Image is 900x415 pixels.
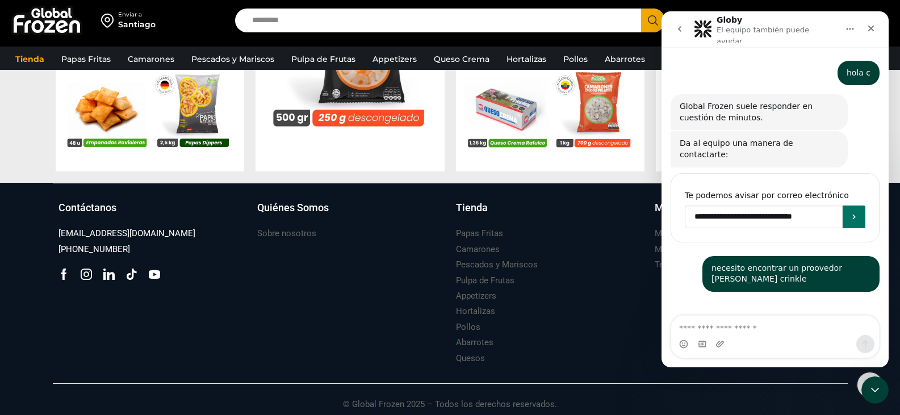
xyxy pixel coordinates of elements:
img: address-field-icon.svg [101,11,118,30]
iframe: Intercom live chat [861,376,889,404]
a: [PHONE_NUMBER] [58,242,130,257]
a: Términos y Condiciones [655,257,747,273]
a: Quiénes Somos [257,200,445,227]
a: [EMAIL_ADDRESS][DOMAIN_NAME] [58,226,195,241]
a: Pollos [456,320,480,335]
a: Pollos [558,48,593,70]
h3: Hortalizas [456,305,495,317]
a: 0 Carrito [832,7,889,34]
p: © Global Frozen 2025 – Todos los derechos reservados. [53,384,848,411]
h3: Sobre nosotros [257,228,316,240]
a: Contáctanos [58,200,246,227]
a: Camarones [456,242,500,257]
h3: Tienda [456,200,488,215]
div: Enviar a [118,11,156,19]
h3: Pollos [456,321,480,333]
a: Hortalizas [501,48,552,70]
h3: [EMAIL_ADDRESS][DOMAIN_NAME] [58,228,195,240]
h3: [PHONE_NUMBER] [58,244,130,255]
h3: Quesos [456,353,485,364]
a: Iniciar sesión [753,9,821,32]
a: Mis pedidos [655,242,701,257]
h3: Papas Fritas [456,228,503,240]
h3: Abarrotes [456,337,493,349]
a: Tienda [10,48,50,70]
h3: Appetizers [456,290,496,302]
h3: Mi Cuenta [655,200,702,215]
h3: Pulpa de Frutas [456,275,514,287]
h3: Quiénes Somos [257,200,329,215]
h3: Camarones [456,244,500,255]
a: Pulpa de Frutas [286,48,361,70]
iframe: Intercom live chat [662,11,889,367]
a: Pulpa de Frutas [456,273,514,288]
h3: Mis pedidos [655,244,701,255]
h3: Pescados y Mariscos [456,259,538,271]
a: Queso Crema [428,48,495,70]
a: Papas Fritas [56,48,116,70]
a: Abarrotes [456,335,493,350]
a: Tienda [456,200,643,227]
a: Camarones [122,48,180,70]
h3: Mi carrito [655,228,692,240]
a: Hortalizas [456,304,495,319]
a: Quesos [456,351,485,366]
a: Abarrotes [599,48,651,70]
h3: Contáctanos [58,200,116,215]
a: Appetizers [367,48,422,70]
a: Mi carrito [655,226,692,241]
a: Appetizers [456,288,496,304]
a: Descuentos [656,48,717,70]
button: Search button [641,9,665,32]
a: Pescados y Mariscos [186,48,280,70]
a: Papas Fritas [456,226,503,241]
a: Pescados y Mariscos [456,257,538,273]
h3: Términos y Condiciones [655,259,747,271]
div: Santiago [118,19,156,30]
a: Mi Cuenta [655,200,842,227]
a: Sobre nosotros [257,226,316,241]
